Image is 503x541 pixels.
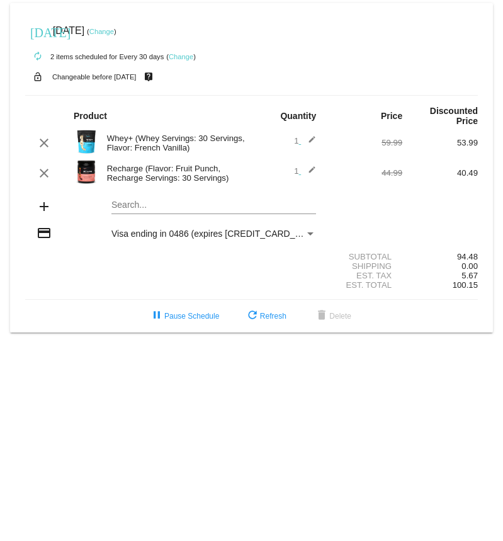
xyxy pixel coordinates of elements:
[111,229,322,239] span: Visa ending in 0486 (expires [CREDIT_CARD_DATA])
[74,129,99,154] img: Image-1-Carousel-Whey-2lb-Vanilla-no-badge-Transp.png
[101,164,252,183] div: Recharge (Flavor: Fruit Punch, Recharge Servings: 30 Servings)
[461,271,478,280] span: 5.67
[245,309,260,324] mat-icon: refresh
[453,280,478,290] span: 100.15
[74,159,99,185] img: Image-1-Carousel-Recharge30S-Fruit-Punch-Transp.png
[301,135,316,151] mat-icon: edit
[141,69,156,85] mat-icon: live_help
[304,305,361,327] button: Delete
[30,49,45,64] mat-icon: autorenew
[111,229,316,239] mat-select: Payment Method
[314,309,329,324] mat-icon: delete
[327,168,402,178] div: 44.99
[327,271,402,280] div: Est. Tax
[402,252,478,261] div: 94.48
[25,53,164,60] small: 2 items scheduled for Every 30 days
[139,305,229,327] button: Pause Schedule
[37,225,52,241] mat-icon: credit_card
[101,134,252,152] div: Whey+ (Whey Servings: 30 Servings, Flavor: French Vanilla)
[430,106,478,126] strong: Discounted Price
[52,73,137,81] small: Changeable before [DATE]
[74,111,107,121] strong: Product
[381,111,402,121] strong: Price
[327,252,402,261] div: Subtotal
[301,166,316,181] mat-icon: edit
[327,280,402,290] div: Est. Total
[402,168,478,178] div: 40.49
[87,28,116,35] small: ( )
[245,312,286,321] span: Refresh
[169,53,193,60] a: Change
[37,199,52,214] mat-icon: add
[235,305,297,327] button: Refresh
[280,111,316,121] strong: Quantity
[461,261,478,271] span: 0.00
[37,166,52,181] mat-icon: clear
[327,261,402,271] div: Shipping
[294,136,316,145] span: 1
[149,309,164,324] mat-icon: pause
[30,69,45,85] mat-icon: lock_open
[402,138,478,147] div: 53.99
[294,166,316,176] span: 1
[89,28,114,35] a: Change
[149,312,219,321] span: Pause Schedule
[37,135,52,151] mat-icon: clear
[111,200,316,210] input: Search...
[314,312,351,321] span: Delete
[166,53,196,60] small: ( )
[327,138,402,147] div: 59.99
[30,24,45,39] mat-icon: [DATE]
